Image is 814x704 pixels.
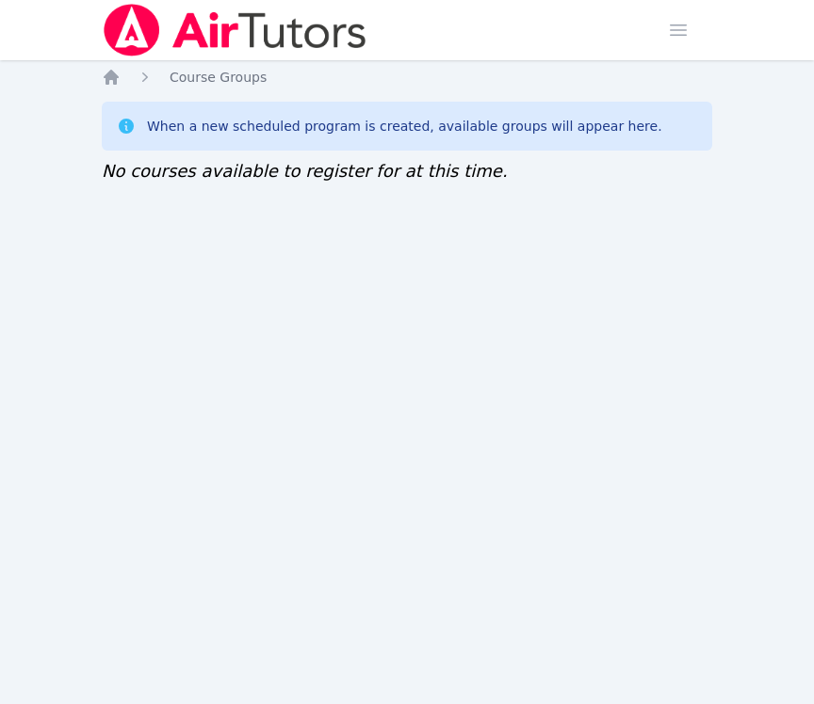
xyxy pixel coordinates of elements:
[147,117,662,136] div: When a new scheduled program is created, available groups will appear here.
[102,68,712,87] nav: Breadcrumb
[102,4,368,56] img: Air Tutors
[170,68,267,87] a: Course Groups
[170,70,267,85] span: Course Groups
[102,161,508,181] span: No courses available to register for at this time.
